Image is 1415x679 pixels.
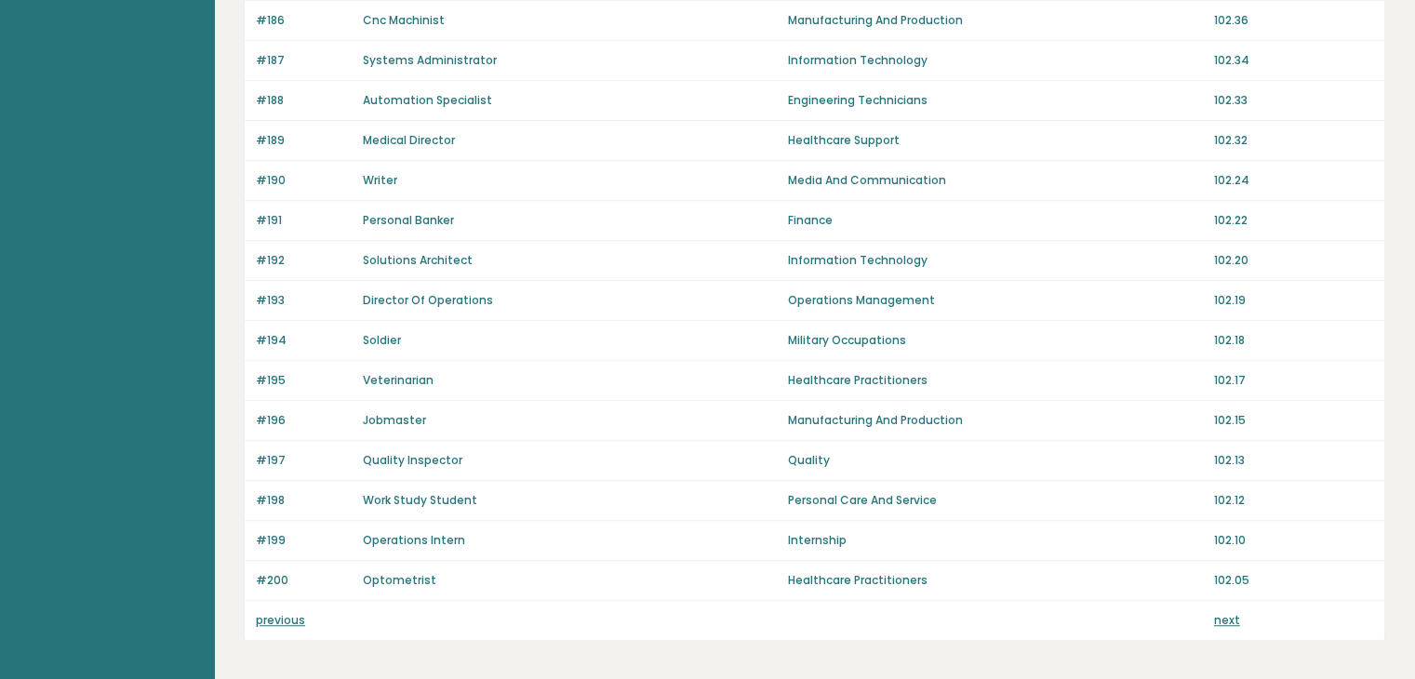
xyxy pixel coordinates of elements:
[256,452,352,469] p: #197
[1214,132,1373,149] p: 102.32
[363,212,454,228] a: Personal Banker
[1214,292,1373,309] p: 102.19
[788,52,1202,69] p: Information Technology
[363,452,462,468] a: Quality Inspector
[788,12,1202,29] p: Manufacturing And Production
[788,252,1202,269] p: Information Technology
[788,452,1202,469] p: Quality
[788,372,1202,389] p: Healthcare Practitioners
[1214,532,1373,549] p: 102.10
[788,212,1202,229] p: Finance
[256,372,352,389] p: #195
[788,572,1202,589] p: Healthcare Practitioners
[363,332,401,348] a: Soldier
[256,252,352,269] p: #192
[1214,372,1373,389] p: 102.17
[1214,172,1373,189] p: 102.24
[1214,612,1240,628] a: next
[256,52,352,69] p: #187
[363,372,434,388] a: Veterinarian
[788,332,1202,349] p: Military Occupations
[256,212,352,229] p: #191
[363,292,493,308] a: Director Of Operations
[363,12,445,28] a: Cnc Machinist
[256,492,352,509] p: #198
[788,532,1202,549] p: Internship
[363,412,426,428] a: Jobmaster
[1214,92,1373,109] p: 102.33
[1214,412,1373,429] p: 102.15
[1214,212,1373,229] p: 102.22
[256,572,352,589] p: #200
[1214,12,1373,29] p: 102.36
[788,132,1202,149] p: Healthcare Support
[363,52,497,68] a: Systems Administrator
[363,132,455,148] a: Medical Director
[1214,332,1373,349] p: 102.18
[788,172,1202,189] p: Media And Communication
[363,532,465,548] a: Operations Intern
[788,412,1202,429] p: Manufacturing And Production
[363,252,473,268] a: Solutions Architect
[788,292,1202,309] p: Operations Management
[256,172,352,189] p: #190
[256,12,352,29] p: #186
[256,412,352,429] p: #196
[256,332,352,349] p: #194
[788,492,1202,509] p: Personal Care And Service
[363,172,397,188] a: Writer
[1214,492,1373,509] p: 102.12
[363,92,492,108] a: Automation Specialist
[1214,572,1373,589] p: 102.05
[1214,52,1373,69] p: 102.34
[1214,252,1373,269] p: 102.20
[256,532,352,549] p: #199
[1214,452,1373,469] p: 102.13
[788,92,1202,109] p: Engineering Technicians
[256,132,352,149] p: #189
[363,492,477,508] a: Work Study Student
[256,292,352,309] p: #193
[363,572,436,588] a: Optometrist
[256,612,305,628] a: previous
[256,92,352,109] p: #188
